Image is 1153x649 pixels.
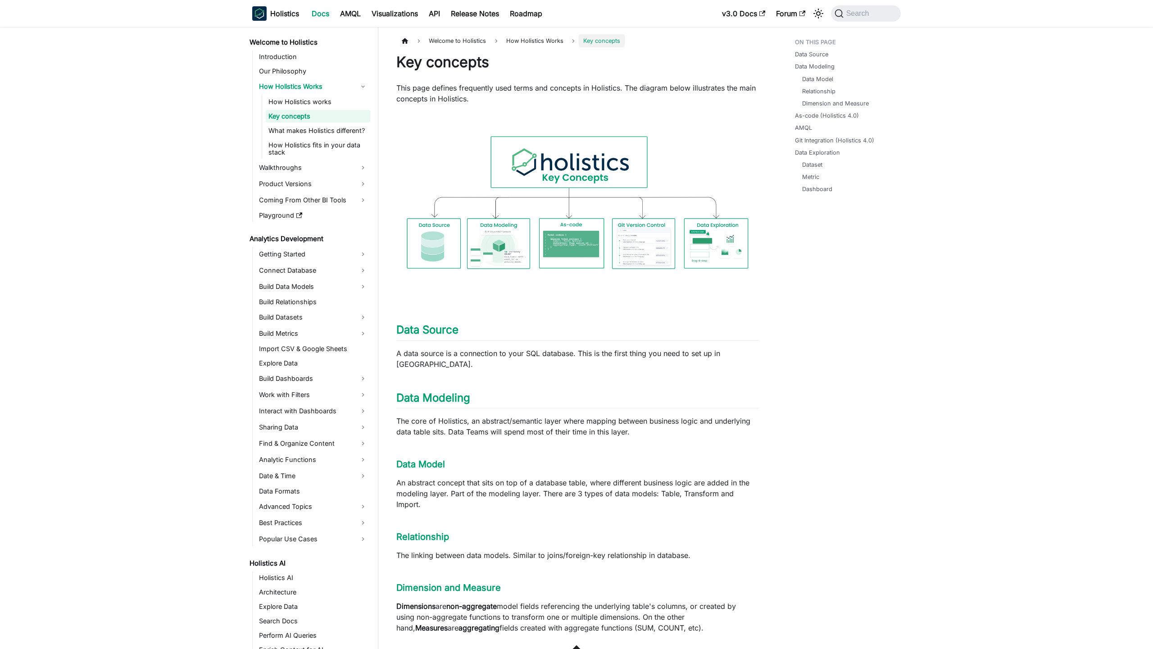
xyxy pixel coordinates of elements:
[396,323,458,336] a: Data Source
[256,79,370,94] a: How Holistics Works
[256,388,370,402] a: Work with Filters
[802,185,832,193] a: Dashboard
[396,602,436,611] strong: Dimensions
[396,601,759,633] p: are model fields referencing the underlying table's columns, or created by using non-aggregate fu...
[256,532,370,546] a: Popular Use Cases
[306,6,335,21] a: Docs
[802,87,835,96] a: Relationship
[795,136,874,145] a: Git Integration (Holistics 4.0)
[795,111,859,120] a: As-code (Holistics 4.0)
[256,193,370,207] a: Coming From Other BI Tools
[256,485,370,498] a: Data Formats
[831,5,901,22] button: Search (Command+K)
[502,34,568,47] span: How Holistics Works
[243,27,378,649] nav: Docs sidebar
[266,124,370,137] a: What makes Holistics different?
[256,371,370,386] a: Build Dashboards
[247,36,370,49] a: Welcome to Holistics
[256,629,370,642] a: Perform AI Queries
[252,6,267,21] img: Holistics
[802,75,833,83] a: Data Model
[256,279,370,294] a: Build Data Models
[256,469,370,483] a: Date & Time
[396,53,759,71] h1: Key concepts
[256,404,370,418] a: Interact with Dashboards
[256,326,370,341] a: Build Metrics
[256,343,370,355] a: Import CSV & Google Sheets
[256,516,370,530] a: Best Practices
[256,50,370,63] a: Introduction
[256,296,370,308] a: Build Relationships
[256,247,370,261] a: Getting Started
[802,99,869,108] a: Dimension and Measure
[423,6,445,21] a: API
[256,571,370,584] a: Holistics AI
[256,586,370,599] a: Architecture
[396,477,759,510] p: An abstract concept that sits on top of a database table, where different business logic are adde...
[446,602,497,611] strong: non-aggregate
[256,209,370,222] a: Playground
[256,357,370,370] a: Explore Data
[252,6,299,21] a: HolisticsHolisticsHolistics
[424,34,490,47] span: Welcome to Holistics
[366,6,423,21] a: Visualizations
[504,6,548,21] a: Roadmap
[802,160,822,169] a: Dataset
[270,8,299,19] b: Holistics
[266,110,370,123] a: Key concepts
[396,459,445,470] a: Data Model
[256,420,370,434] a: Sharing Data
[795,62,835,71] a: Data Modeling
[256,65,370,78] a: Our Philosophy
[335,6,366,21] a: AMQL
[396,582,501,593] a: Dimension and Measure
[396,531,449,542] a: Relationship
[256,160,370,175] a: Walkthroughs
[795,50,828,59] a: Data Source
[811,6,826,21] button: Switch between dark and light mode (currently system mode)
[266,139,370,159] a: How Holistics fits in your data stack
[415,623,448,632] strong: Measures
[247,233,370,245] a: Analytics Development
[256,263,370,278] a: Connect Database
[256,177,370,191] a: Product Versions
[802,173,819,181] a: Metric
[458,623,499,632] strong: aggregating
[256,436,370,451] a: Find & Organize Content
[256,499,370,514] a: Advanced Topics
[396,348,759,370] p: A data source is a connection to your SQL database. This is the first thing you need to set up in...
[396,113,759,299] img: Holistics Workflow
[396,34,759,47] nav: Breadcrumbs
[396,391,470,404] a: Data Modeling
[256,452,370,467] a: Analytic Functions
[256,600,370,613] a: Explore Data
[256,310,370,324] a: Build Datasets
[266,96,370,108] a: How Holistics works
[256,615,370,627] a: Search Docs
[396,550,759,561] p: The linking between data models. Similar to joins/foreign-key relationship in database.
[396,416,759,437] p: The core of Holistics, an abstract/semantic layer where mapping between business logic and underl...
[579,34,625,47] span: Key concepts
[445,6,504,21] a: Release Notes
[396,34,413,47] a: Home page
[717,6,771,21] a: v3.0 Docs
[247,557,370,570] a: Holistics AI
[771,6,811,21] a: Forum
[844,9,875,18] span: Search
[795,148,840,157] a: Data Exploration
[795,123,812,132] a: AMQL
[396,82,759,104] p: This page defines frequently used terms and concepts in Holistics. The diagram below illustrates ...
